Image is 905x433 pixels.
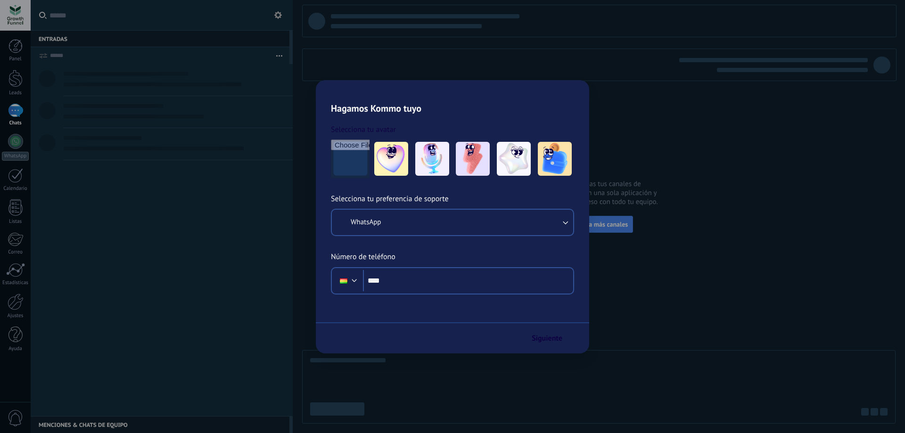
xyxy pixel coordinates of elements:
span: Selecciona tu avatar [331,123,396,136]
span: WhatsApp [351,218,381,227]
button: WhatsApp [332,210,573,235]
img: -4.jpeg [497,142,531,176]
span: Selecciona tu preferencia de soporte [331,193,449,205]
img: -1.jpeg [374,142,408,176]
span: Número de teléfono [331,251,395,263]
span: Siguiente [532,335,562,342]
div: Bolivia: + 591 [335,271,353,291]
img: -2.jpeg [415,142,449,176]
img: -3.jpeg [456,142,490,176]
button: Siguiente [527,330,575,346]
h2: Hagamos Kommo tuyo [316,80,589,114]
img: -5.jpeg [538,142,572,176]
